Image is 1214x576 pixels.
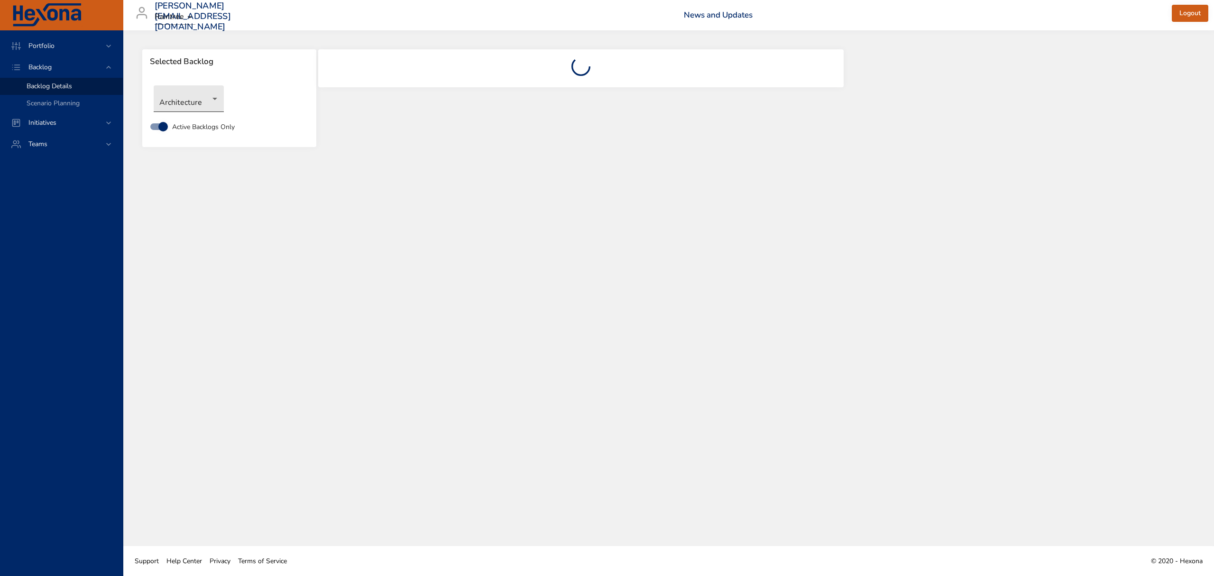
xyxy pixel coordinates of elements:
[27,82,72,91] span: Backlog Details
[234,550,291,572] a: Terms of Service
[206,550,234,572] a: Privacy
[166,557,202,566] span: Help Center
[27,99,80,108] span: Scenario Planning
[135,557,159,566] span: Support
[21,63,59,72] span: Backlog
[21,41,62,50] span: Portfolio
[238,557,287,566] span: Terms of Service
[172,122,235,132] span: Active Backlogs Only
[21,118,64,127] span: Initiatives
[11,3,83,27] img: Hexona
[1179,8,1201,19] span: Logout
[150,57,309,66] span: Selected Backlog
[155,1,231,32] h3: [PERSON_NAME][EMAIL_ADDRESS][DOMAIN_NAME]
[684,9,753,20] a: News and Updates
[131,550,163,572] a: Support
[1172,5,1208,22] button: Logout
[155,9,195,25] div: Raintree
[21,139,55,149] span: Teams
[210,557,230,566] span: Privacy
[1151,557,1203,566] span: © 2020 - Hexona
[154,85,224,112] div: Architecture
[163,550,206,572] a: Help Center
